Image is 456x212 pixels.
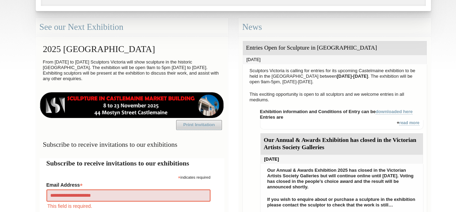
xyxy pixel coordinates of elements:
[243,55,427,64] div: [DATE]
[176,120,222,130] a: Print Invitation
[260,133,423,155] div: Our Annual & Awards Exhibition has closed in the Victorian Artists Society Galleries
[337,74,368,79] strong: [DATE]-[DATE]
[36,18,228,36] div: See our Next Exhibition
[46,180,210,188] label: Email Address
[40,138,224,151] h3: Subscribe to receive invitations to our exhibitions
[376,109,413,115] a: downloaded here
[399,120,419,126] a: read more
[40,41,224,58] h2: 2025 [GEOGRAPHIC_DATA]
[260,109,413,115] strong: Exhibition information and Conditions of Entry can be
[246,90,423,104] p: This exciting opportunity is open to all sculptors and we welcome entries in all mediums.
[243,41,427,55] div: Entries Open for Sculpture in [GEOGRAPHIC_DATA]
[239,18,431,36] div: News
[46,202,210,210] div: This field is required.
[40,58,224,83] p: From [DATE] to [DATE] Sculptors Victoria will show sculpture in the historic [GEOGRAPHIC_DATA]. T...
[260,155,423,164] div: [DATE]
[264,166,420,192] p: Our Annual & Awards Exhibition 2025 has closed in the Victorian Artists Society Galleries but wil...
[260,120,423,129] div: +
[46,173,210,180] div: indicates required
[40,92,224,118] img: castlemaine-ldrbd25v2.png
[46,158,217,168] h2: Subscribe to receive invitations to our exhibitions
[246,66,423,86] p: Sculptors Victoria is calling for entries for its upcoming Castelmaine exhibition to be held in t...
[264,195,420,210] p: If you wish to enquire about or purchase a sculpture in the exhibition please contact the sculpto...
